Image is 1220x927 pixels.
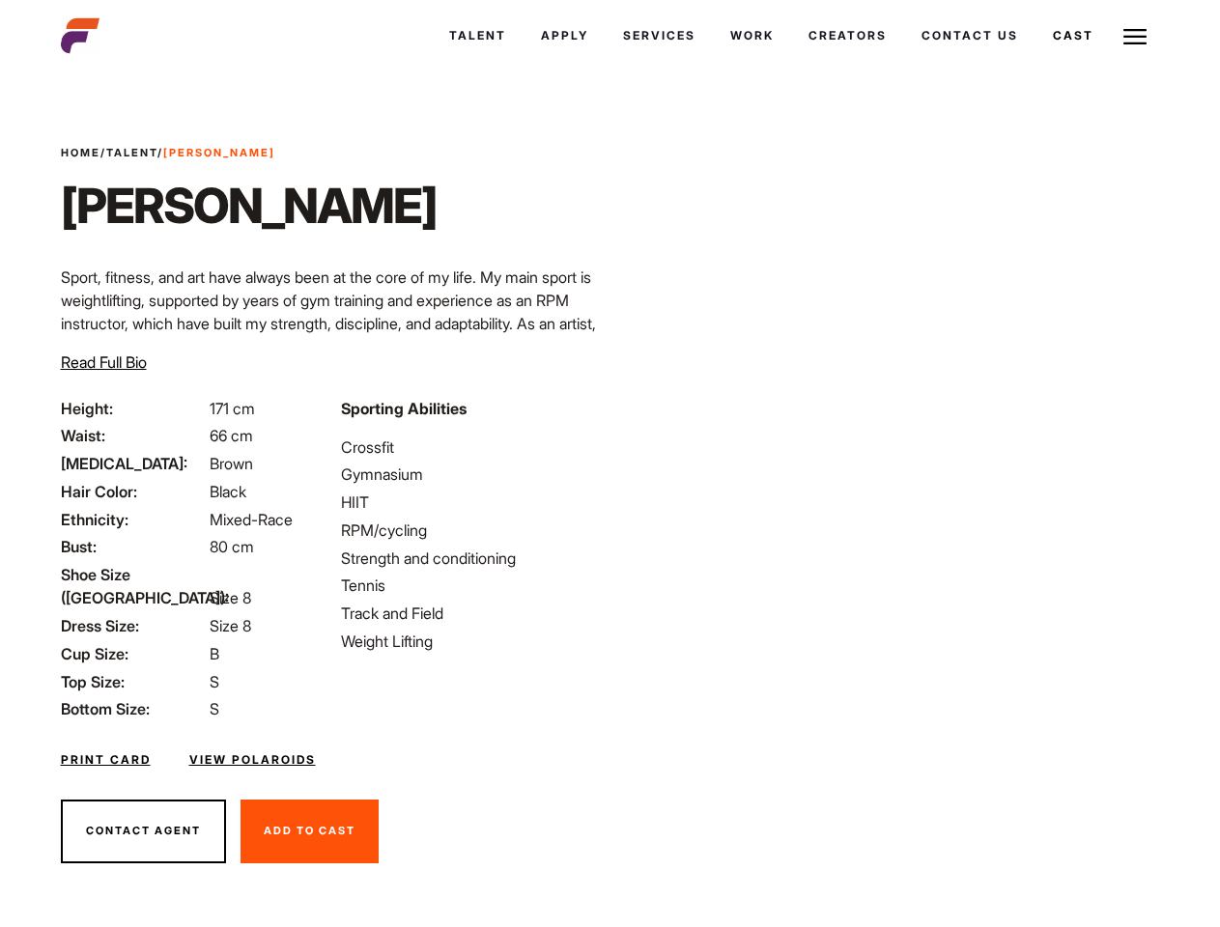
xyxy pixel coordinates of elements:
span: 171 cm [210,399,255,418]
a: Contact Us [904,10,1036,62]
span: Mixed-Race [210,510,293,529]
a: Work [713,10,791,62]
span: S [210,672,219,691]
a: Creators [791,10,904,62]
h1: [PERSON_NAME] [61,177,437,235]
li: RPM/cycling [341,519,598,542]
span: Size 8 [210,588,251,607]
li: Strength and conditioning [341,547,598,570]
li: Tennis [341,574,598,597]
span: Bust: [61,535,206,558]
span: Dress Size: [61,614,206,637]
span: / / [61,145,275,161]
a: View Polaroids [189,751,316,769]
span: Read Full Bio [61,352,147,372]
button: Read Full Bio [61,351,147,374]
span: Ethnicity: [61,508,206,531]
a: Talent [106,146,157,159]
span: Cup Size: [61,642,206,665]
span: Bottom Size: [61,697,206,720]
li: HIIT [341,491,598,514]
li: Track and Field [341,602,598,625]
a: Apply [524,10,606,62]
li: Crossfit [341,435,598,459]
a: Talent [432,10,524,62]
span: Shoe Size ([GEOGRAPHIC_DATA]): [61,563,206,609]
li: Weight Lifting [341,630,598,653]
a: Services [606,10,713,62]
span: Size 8 [210,616,251,635]
span: Add To Cast [264,824,355,837]
span: 66 cm [210,426,253,445]
span: 80 cm [210,537,254,556]
span: [MEDICAL_DATA]: [61,452,206,475]
span: S [210,699,219,718]
img: Burger icon [1123,25,1147,48]
span: Brown [210,454,253,473]
span: B [210,644,219,663]
strong: [PERSON_NAME] [163,146,275,159]
span: Waist: [61,424,206,447]
button: Contact Agent [61,800,226,863]
a: Print Card [61,751,151,769]
a: Cast [1036,10,1111,62]
a: Home [61,146,100,159]
strong: Sporting Abilities [341,399,467,418]
span: Black [210,482,246,501]
img: cropped-aefm-brand-fav-22-square.png [61,16,99,55]
span: Top Size: [61,670,206,693]
p: Sport, fitness, and art have always been at the core of my life. My main sport is weightlifting, ... [61,266,599,381]
span: Hair Color: [61,480,206,503]
li: Gymnasium [341,463,598,486]
span: Height: [61,397,206,420]
button: Add To Cast [241,800,379,863]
